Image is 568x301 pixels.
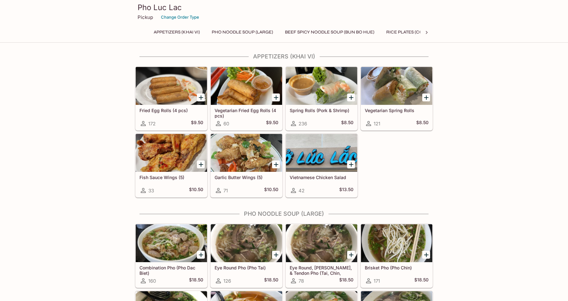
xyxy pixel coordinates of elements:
div: Fish Sauce Wings (5) [136,134,207,172]
div: Spring Rolls (Pork & Shrimp) [286,67,357,105]
a: Fish Sauce Wings (5)33$10.50 [135,134,207,197]
h5: $10.50 [189,187,203,194]
div: Fried Egg Rolls (4 pcs) [136,67,207,105]
h5: Garlic Butter Wings (5) [215,175,278,180]
button: Change Order Type [158,12,202,22]
a: Vegetarian Fried Egg Rolls (4 pcs)60$9.50 [210,67,282,130]
h5: $13.50 [339,187,353,194]
h5: $18.50 [264,277,278,285]
button: Add Vegetarian Fried Egg Rolls (4 pcs) [272,93,280,101]
button: Appetizers (Khai Vi) [150,28,203,37]
button: Add Garlic Butter Wings (5) [272,160,280,168]
h5: $8.50 [416,120,429,127]
div: Combination Pho (Pho Dac Biet) [136,224,207,262]
button: Add Eye Round Pho (Pho Tai) [272,251,280,259]
h5: Fish Sauce Wings (5) [139,175,203,180]
h5: Vegetarian Spring Rolls [365,108,429,113]
a: Garlic Butter Wings (5)71$10.50 [210,134,282,197]
h5: Combination Pho (Pho Dac Biet) [139,265,203,275]
span: 236 [299,121,307,127]
a: Eye Round Pho (Pho Tai)126$18.50 [210,224,282,288]
div: Vegetarian Spring Rolls [361,67,432,105]
h4: Pho Noodle Soup (Large) [135,210,433,217]
h5: Spring Rolls (Pork & Shrimp) [290,108,353,113]
p: Pickup [138,14,153,20]
h5: $10.50 [264,187,278,194]
span: 160 [148,278,156,284]
h5: Eye Round, [PERSON_NAME], & Tendon Pho (Tai, Chin, [GEOGRAPHIC_DATA]) [290,265,353,275]
span: 33 [148,188,154,194]
h5: Brisket Pho (Pho Chin) [365,265,429,270]
h5: $9.50 [266,120,278,127]
a: Fried Egg Rolls (4 pcs)172$9.50 [135,67,207,130]
h5: $9.50 [191,120,203,127]
button: Add Fried Egg Rolls (4 pcs) [197,93,205,101]
h5: Vegetarian Fried Egg Rolls (4 pcs) [215,108,278,118]
span: 172 [148,121,156,127]
button: Add Brisket Pho (Pho Chin) [422,251,430,259]
span: 71 [223,188,228,194]
a: Combination Pho (Pho Dac Biet)160$18.50 [135,224,207,288]
span: 78 [299,278,304,284]
span: 171 [374,278,380,284]
span: 42 [299,188,305,194]
h5: Fried Egg Rolls (4 pcs) [139,108,203,113]
span: 121 [374,121,380,127]
button: Add Spring Rolls (Pork & Shrimp) [347,93,355,101]
a: Brisket Pho (Pho Chin)171$18.50 [361,224,433,288]
div: Vietnamese Chicken Salad [286,134,357,172]
button: Add Combination Pho (Pho Dac Biet) [197,251,205,259]
div: Brisket Pho (Pho Chin) [361,224,432,262]
a: Eye Round, [PERSON_NAME], & Tendon Pho (Tai, Chin, [GEOGRAPHIC_DATA])78$18.50 [286,224,358,288]
a: Vegetarian Spring Rolls121$8.50 [361,67,433,130]
button: Add Vietnamese Chicken Salad [347,160,355,168]
div: Vegetarian Fried Egg Rolls (4 pcs) [211,67,282,105]
button: Add Vegetarian Spring Rolls [422,93,430,101]
a: Vietnamese Chicken Salad42$13.50 [286,134,358,197]
h5: $18.50 [414,277,429,285]
h5: $8.50 [341,120,353,127]
div: Eye Round, Brisket, & Tendon Pho (Tai, Chin, Gan) [286,224,357,262]
button: Pho Noodle Soup (Large) [208,28,276,37]
h5: $18.50 [189,277,203,285]
button: Beef Spicy Noodle Soup (Bun Bo Hue) [281,28,378,37]
button: Rice Plates (Com Dia) [383,28,440,37]
div: Garlic Butter Wings (5) [211,134,282,172]
button: Add Fish Sauce Wings (5) [197,160,205,168]
h4: Appetizers (Khai Vi) [135,53,433,60]
div: Eye Round Pho (Pho Tai) [211,224,282,262]
span: 126 [223,278,231,284]
h5: Vietnamese Chicken Salad [290,175,353,180]
span: 60 [223,121,229,127]
h5: $18.50 [339,277,353,285]
h5: Eye Round Pho (Pho Tai) [215,265,278,270]
button: Add Eye Round, Brisket, & Tendon Pho (Tai, Chin, Gan) [347,251,355,259]
a: Spring Rolls (Pork & Shrimp)236$8.50 [286,67,358,130]
h3: Pho Luc Lac [138,3,430,12]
